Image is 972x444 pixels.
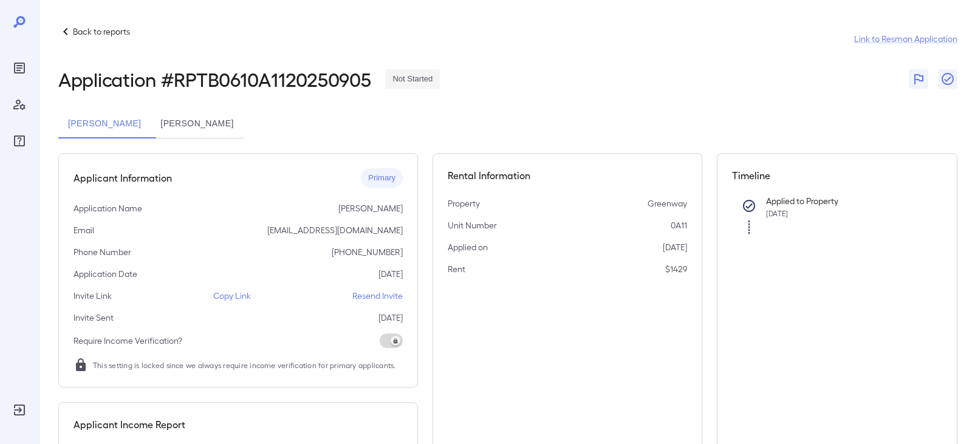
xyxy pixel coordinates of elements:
[10,131,29,151] div: FAQ
[74,268,137,280] p: Application Date
[74,417,185,432] h5: Applicant Income Report
[665,263,687,275] p: $1429
[10,400,29,420] div: Log Out
[448,168,687,183] h5: Rental Information
[267,224,403,236] p: [EMAIL_ADDRESS][DOMAIN_NAME]
[74,290,112,302] p: Invite Link
[74,335,182,347] p: Require Income Verification?
[448,197,480,210] p: Property
[448,241,488,253] p: Applied on
[938,69,957,89] button: Close Report
[73,26,130,38] p: Back to reports
[151,109,243,138] button: [PERSON_NAME]
[854,33,957,45] a: Link to Resman Application
[378,268,403,280] p: [DATE]
[74,202,142,214] p: Application Name
[663,241,687,253] p: [DATE]
[352,290,403,302] p: Resend Invite
[74,312,114,324] p: Invite Sent
[448,219,497,231] p: Unit Number
[766,195,923,207] p: Applied to Property
[448,263,465,275] p: Rent
[338,202,403,214] p: [PERSON_NAME]
[10,58,29,78] div: Reports
[766,209,788,217] span: [DATE]
[361,172,403,184] span: Primary
[74,224,94,236] p: Email
[58,109,151,138] button: [PERSON_NAME]
[58,68,371,90] h2: Application # RPTB0610A1120250905
[671,219,687,231] p: 0A11
[385,73,440,85] span: Not Started
[93,359,396,371] span: This setting is locked since we always require income verification for primary applicants.
[10,95,29,114] div: Manage Users
[648,197,687,210] p: Greenway
[213,290,251,302] p: Copy Link
[74,171,172,185] h5: Applicant Information
[332,246,403,258] p: [PHONE_NUMBER]
[909,69,928,89] button: Flag Report
[74,246,131,258] p: Phone Number
[378,312,403,324] p: [DATE]
[732,168,942,183] h5: Timeline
